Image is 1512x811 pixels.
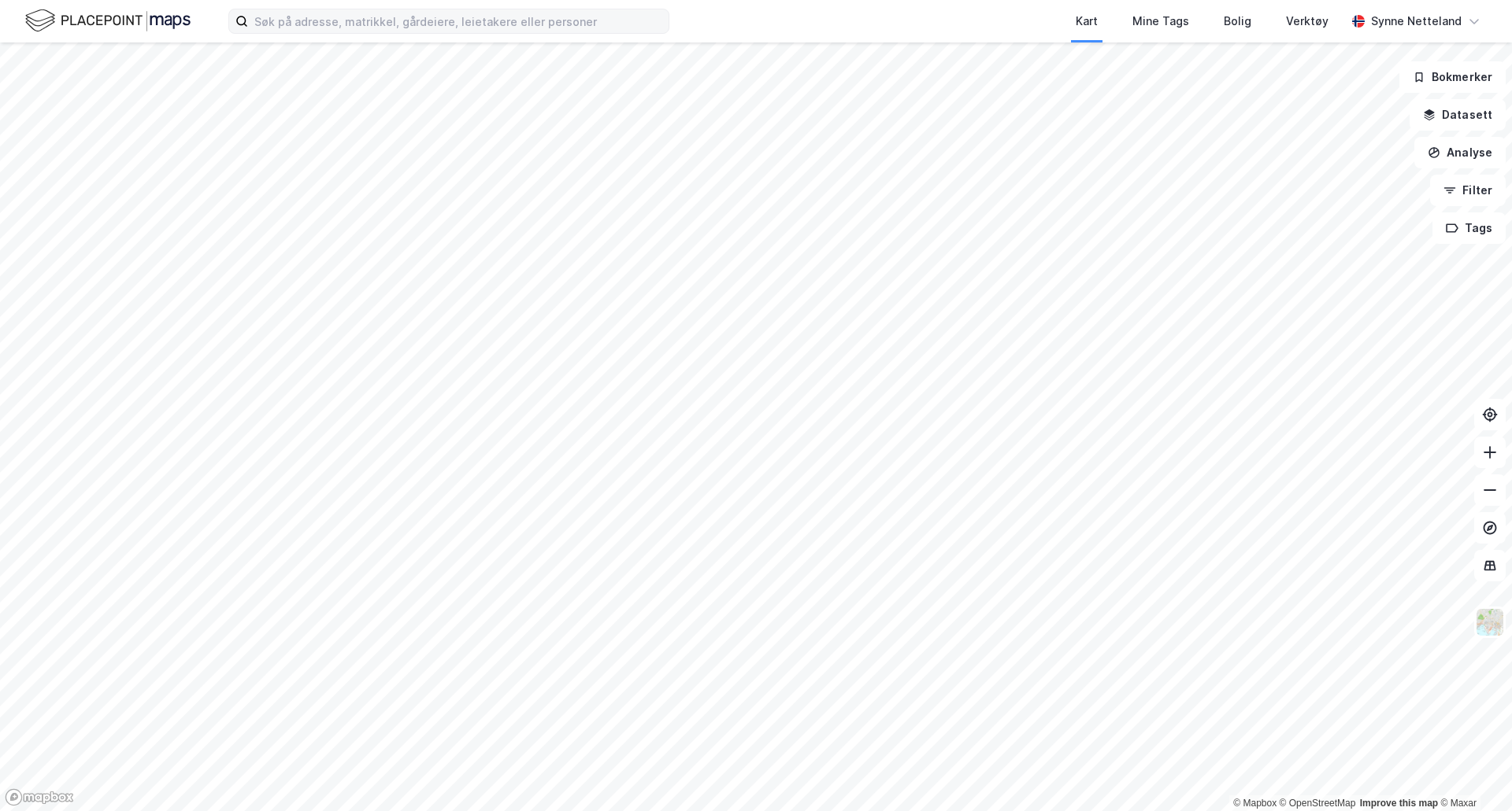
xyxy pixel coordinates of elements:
[1433,735,1512,811] iframe: Chat Widget
[1132,12,1189,31] div: Mine Tags
[248,9,669,33] input: Søk på adresse, matrikkel, gårdeiere, leietakere eller personer
[1430,175,1506,206] button: Filter
[1371,12,1462,31] div: Synne Netteland
[1286,12,1329,31] div: Verktøy
[1432,212,1506,244] button: Tags
[1076,12,1098,31] div: Kart
[1233,798,1277,809] a: Mapbox
[1475,607,1505,637] img: Z
[1414,137,1506,168] button: Analyse
[1280,798,1356,809] a: OpenStreetMap
[1399,61,1506,93] button: Bokmerker
[1433,735,1512,811] div: Kontrollprogram for chat
[1410,99,1506,131] button: Datasett
[1360,798,1438,809] a: Improve this map
[5,788,74,806] a: Mapbox homepage
[25,7,191,35] img: logo.f888ab2527a4732fd821a326f86c7f29.svg
[1224,12,1251,31] div: Bolig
